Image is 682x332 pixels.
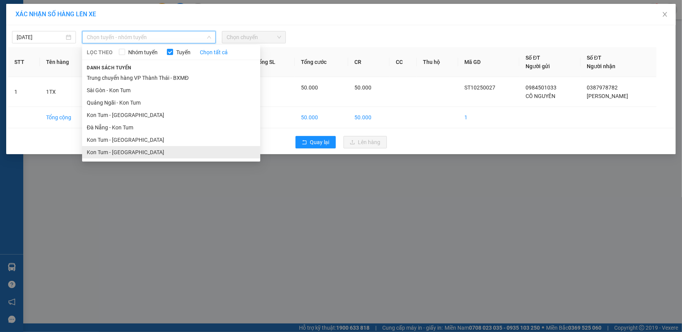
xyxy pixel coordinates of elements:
span: CÔ NGUYÊN [526,93,555,99]
td: 1 [249,107,295,128]
li: Quảng Ngãi - Kon Tum [82,96,260,109]
td: 1TX [40,77,93,107]
th: Tên hàng [40,47,93,77]
span: Quay lại [310,138,330,146]
span: 50.000 [301,84,318,91]
span: [PERSON_NAME] [587,93,628,99]
span: 50.000 [354,84,371,91]
span: Số ĐT [526,55,540,61]
span: Tuyến [173,48,194,57]
li: Trung chuyển hàng VP Thành Thái - BXMĐ [82,72,260,84]
li: Sài Gòn - Kon Tum [82,84,260,96]
span: ST10250027 [464,84,495,91]
span: XÁC NHẬN SỐ HÀNG LÊN XE [15,10,96,18]
th: Thu hộ [417,47,458,77]
td: 1 [458,107,519,128]
button: uploadLên hàng [344,136,387,148]
th: Tổng cước [295,47,348,77]
th: CR [348,47,390,77]
li: Kon Tum - [GEOGRAPHIC_DATA] [82,134,260,146]
span: Người nhận [587,63,615,69]
span: rollback [302,139,307,146]
th: Tổng SL [249,47,295,77]
th: STT [8,47,40,77]
input: 13/10/2025 [17,33,64,41]
li: Kon Tum - [GEOGRAPHIC_DATA] [82,109,260,121]
td: 50.000 [348,107,390,128]
span: Nhóm tuyến [125,48,161,57]
a: Chọn tất cả [200,48,228,57]
span: down [207,35,211,40]
td: Tổng cộng [40,107,93,128]
span: LỌC THEO [87,48,113,57]
th: Mã GD [458,47,519,77]
span: Số ĐT [587,55,601,61]
td: 50.000 [295,107,348,128]
li: Đà Nẵng - Kon Tum [82,121,260,134]
span: Người gửi [526,63,550,69]
li: Kon Tum - [GEOGRAPHIC_DATA] [82,146,260,158]
td: 1 [8,77,40,107]
button: rollbackQuay lại [295,136,336,148]
span: Chọn chuyến [227,31,281,43]
th: CC [390,47,417,77]
span: Danh sách tuyến [82,64,136,71]
span: Chọn tuyến - nhóm tuyến [87,31,211,43]
span: close [662,11,668,17]
button: Close [654,4,676,26]
span: 0387978782 [587,84,618,91]
span: 0984501033 [526,84,557,91]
